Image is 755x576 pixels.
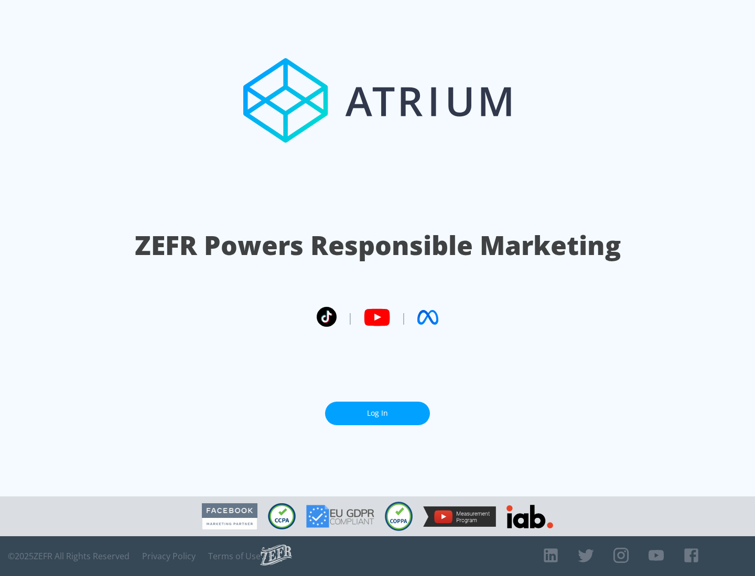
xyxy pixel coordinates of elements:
img: YouTube Measurement Program [423,506,496,527]
span: | [347,309,353,325]
a: Terms of Use [208,551,261,561]
img: Facebook Marketing Partner [202,503,257,530]
a: Privacy Policy [142,551,196,561]
img: GDPR Compliant [306,505,374,528]
h1: ZEFR Powers Responsible Marketing [135,227,621,263]
span: | [401,309,407,325]
img: IAB [506,505,553,528]
span: © 2025 ZEFR All Rights Reserved [8,551,130,561]
img: CCPA Compliant [268,503,296,529]
img: COPPA Compliant [385,502,413,531]
a: Log In [325,402,430,425]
